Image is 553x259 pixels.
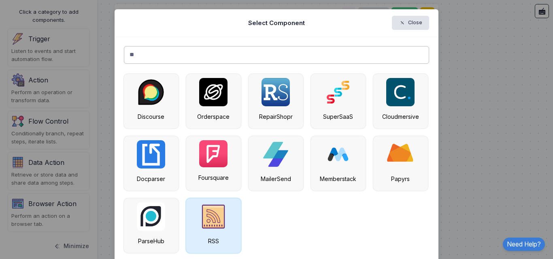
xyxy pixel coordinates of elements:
[199,78,228,106] img: orderspace.jpg
[324,140,352,168] img: memberstack.jpg
[128,237,174,245] div: ParseHub
[128,175,174,183] div: Docparser
[190,173,237,182] div: Foursquare
[190,112,237,121] div: Orderspace
[392,16,430,30] button: Close
[315,112,362,121] div: SuperSaaS
[137,140,165,168] img: doc-parser.jpg
[377,112,424,121] div: Cloudmersive
[324,78,352,106] img: supersaas.jpg
[262,78,290,106] img: repairshopr.png
[137,78,165,106] img: discourse.png
[386,78,415,106] img: cloudmersive.jpg
[199,202,228,231] img: rss.png
[253,112,299,121] div: RepairShopr
[190,237,237,245] div: RSS
[137,202,165,231] img: parsehub.jpg
[128,112,174,121] div: Discourse
[248,19,305,27] h5: Select Component
[386,140,415,168] img: papyrs.png
[315,175,362,183] div: Memberstack
[503,238,545,251] a: Need Help?
[377,175,424,183] div: Papyrs
[262,140,290,168] img: mailersend.png
[199,140,228,168] img: foursquare.png
[253,175,299,183] div: MailerSend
